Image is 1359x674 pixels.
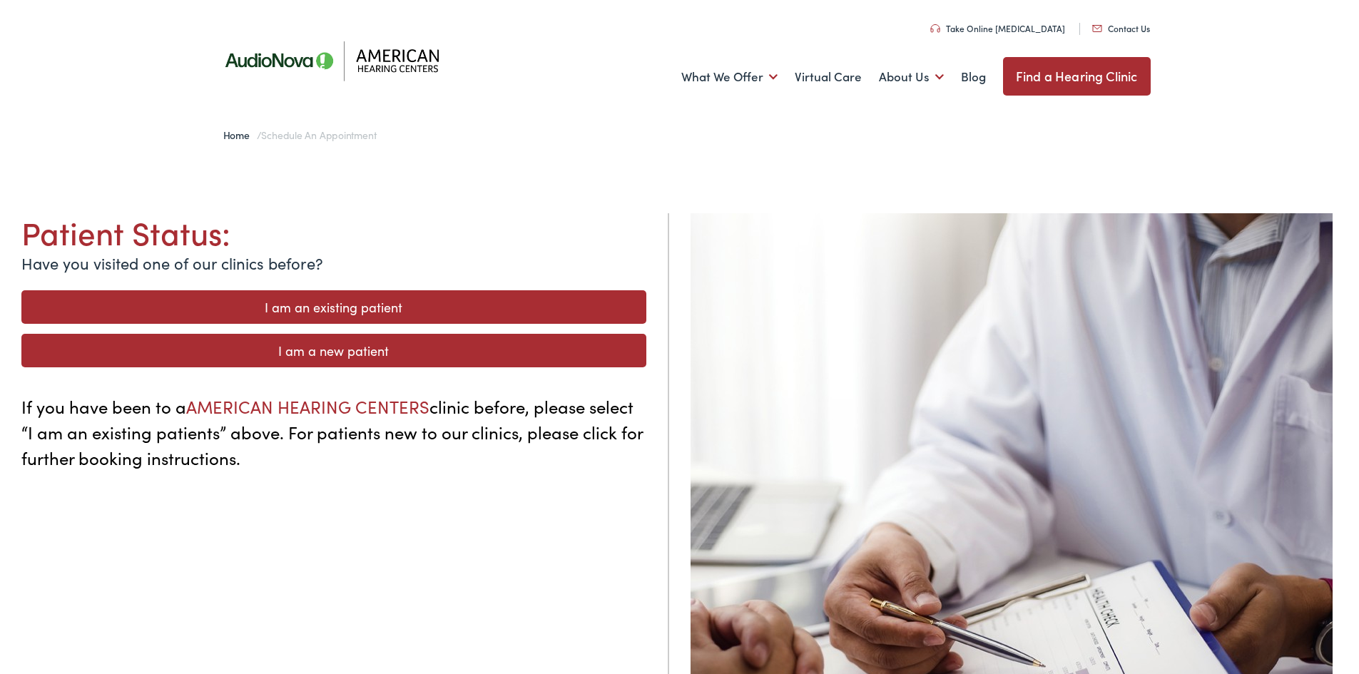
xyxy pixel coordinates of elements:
[930,22,1065,34] a: Take Online [MEDICAL_DATA]
[1092,22,1150,34] a: Contact Us
[21,334,646,367] a: I am a new patient
[21,251,646,275] p: Have you visited one of our clinics before?
[795,51,862,103] a: Virtual Care
[223,128,257,142] a: Home
[681,51,778,103] a: What We Offer
[186,394,429,418] span: AMERICAN HEARING CENTERS
[879,51,944,103] a: About Us
[1092,25,1102,32] img: utility icon
[223,128,377,142] span: /
[961,51,986,103] a: Blog
[930,24,940,33] img: utility icon
[21,394,646,471] p: If you have been to a clinic before, please select “I am an existing patients” above. For patient...
[21,290,646,324] a: I am an existing patient
[261,128,376,142] span: Schedule an Appointment
[21,213,646,251] h1: Patient Status:
[1003,57,1151,96] a: Find a Hearing Clinic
